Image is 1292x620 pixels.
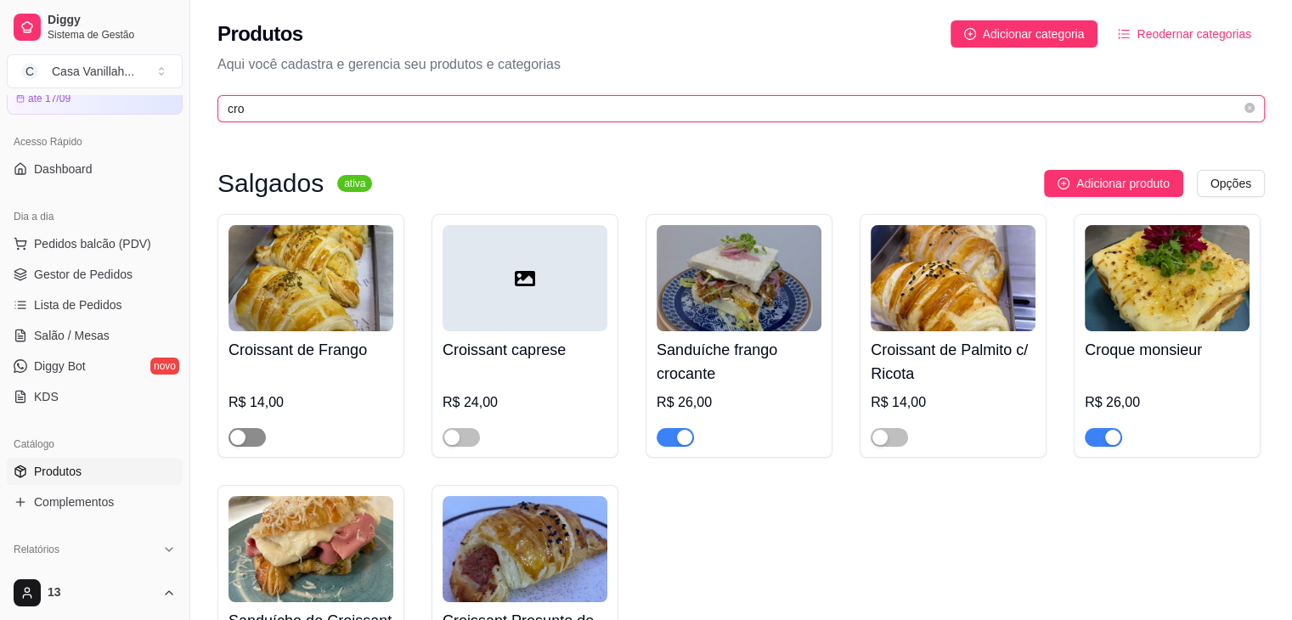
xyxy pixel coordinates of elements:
img: product-image [228,496,393,602]
span: 13 [48,585,155,600]
span: KDS [34,388,59,405]
button: 13 [7,572,183,613]
img: product-image [228,225,393,331]
a: KDS [7,383,183,410]
span: ordered-list [1118,28,1130,40]
div: Catálogo [7,431,183,458]
article: até 17/09 [28,92,71,105]
span: close-circle [1244,103,1255,113]
span: Opções [1210,174,1251,193]
span: Reodernar categorias [1137,25,1251,43]
a: Salão / Mesas [7,322,183,349]
h4: Croissant de Palmito c/ Ricota [871,338,1035,386]
a: Complementos [7,488,183,516]
span: Sistema de Gestão [48,28,176,42]
img: product-image [443,496,607,602]
div: Dia a dia [7,203,183,230]
div: R$ 14,00 [228,392,393,413]
h4: Sanduíche frango crocante [657,338,821,386]
button: Adicionar produto [1044,170,1183,197]
a: Relatórios de vendas [7,563,183,590]
span: Gestor de Pedidos [34,266,133,283]
span: Adicionar categoria [983,25,1085,43]
div: R$ 26,00 [657,392,821,413]
a: Dashboard [7,155,183,183]
p: Aqui você cadastra e gerencia seu produtos e categorias [217,54,1265,75]
span: Adicionar produto [1076,174,1170,193]
span: Dashboard [34,161,93,178]
a: Gestor de Pedidos [7,261,183,288]
span: plus-circle [1058,178,1069,189]
a: Diggy Botnovo [7,352,183,380]
div: Acesso Rápido [7,128,183,155]
img: product-image [871,225,1035,331]
button: Opções [1197,170,1265,197]
a: DiggySistema de Gestão [7,7,183,48]
img: product-image [657,225,821,331]
div: Casa Vanillah ... [52,63,134,80]
span: Diggy Bot [34,358,86,375]
h2: Produtos [217,20,303,48]
div: R$ 26,00 [1085,392,1250,413]
input: Buscar por nome ou código do produto [228,99,1241,118]
span: Salão / Mesas [34,327,110,344]
span: Produtos [34,463,82,480]
h4: Croissant caprese [443,338,607,362]
span: C [21,63,38,80]
h4: Croque monsieur [1085,338,1250,362]
button: Pedidos balcão (PDV) [7,230,183,257]
span: close-circle [1244,101,1255,117]
button: Select a team [7,54,183,88]
a: Produtos [7,458,183,485]
span: Lista de Pedidos [34,296,122,313]
h3: Salgados [217,173,324,194]
span: plus-circle [964,28,976,40]
span: Diggy [48,13,176,28]
img: product-image [1085,225,1250,331]
a: Lista de Pedidos [7,291,183,318]
button: Reodernar categorias [1104,20,1265,48]
div: R$ 14,00 [871,392,1035,413]
sup: ativa [337,175,372,192]
h4: Croissant de Frango [228,338,393,362]
button: Adicionar categoria [951,20,1098,48]
span: Complementos [34,493,114,510]
div: R$ 24,00 [443,392,607,413]
span: Pedidos balcão (PDV) [34,235,151,252]
span: Relatórios [14,543,59,556]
